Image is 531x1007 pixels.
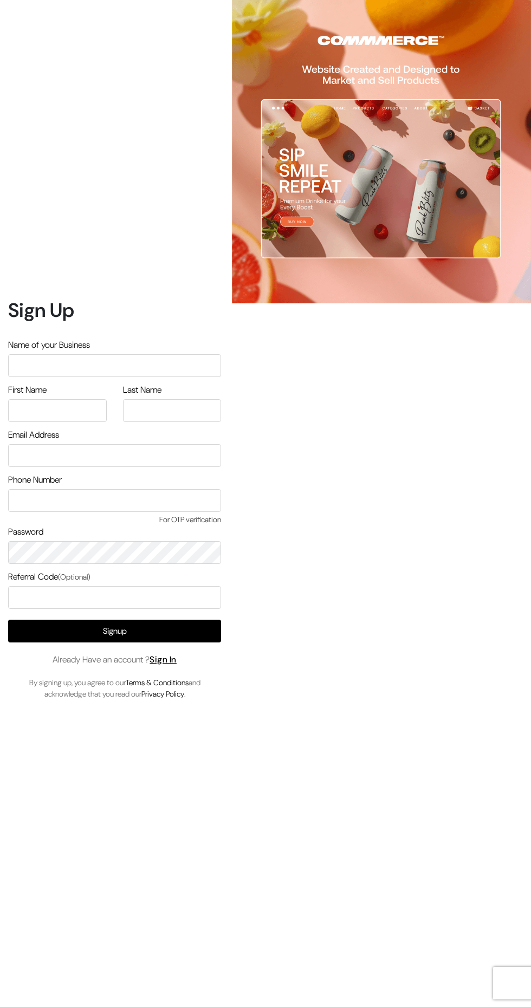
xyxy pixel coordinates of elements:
p: By signing up, you agree to our and acknowledge that you read our . [8,677,221,700]
a: Terms & Conditions [126,678,189,687]
label: Phone Number [8,473,62,486]
button: Signup [8,620,221,642]
label: Email Address [8,428,59,441]
label: Name of your Business [8,339,90,352]
label: First Name [8,384,47,397]
span: For OTP verification [8,514,221,525]
a: Sign In [150,654,177,665]
label: Referral Code [8,570,90,583]
h1: Sign Up [8,298,221,322]
span: Already Have an account ? [53,653,177,666]
label: Last Name [123,384,161,397]
span: (Optional) [58,572,90,582]
label: Password [8,525,43,538]
a: Privacy Policy [141,689,184,699]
